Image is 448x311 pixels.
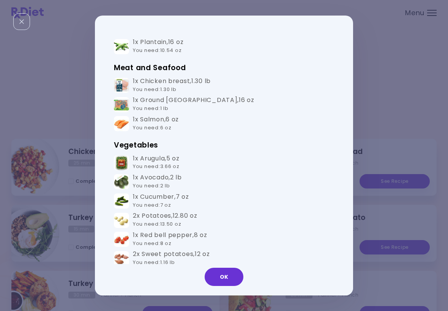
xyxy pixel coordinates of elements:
[133,96,254,113] div: 1x Ground [GEOGRAPHIC_DATA] , 16 oz
[133,201,171,209] span: You need : 7 oz
[133,86,177,93] span: You need : 1.30 lb
[133,47,181,54] span: You need : 10.54 oz
[133,116,179,132] div: 1x Salmon , 6 oz
[133,182,170,189] span: You need : 2 lb
[133,105,168,112] span: You need : 1 lb
[133,212,197,228] div: 2x Potatoes , 12.80 oz
[133,38,183,55] div: 1x Plantain , 16 oz
[114,139,334,151] h3: Vegetables
[133,231,207,248] div: 1x Red bell pepper , 8 oz
[133,155,180,171] div: 1x Arugula , 5 oz
[133,124,171,131] span: You need : 6 oz
[133,220,181,228] span: You need : 13.50 oz
[13,13,30,30] div: Close
[133,174,182,190] div: 1x Avocado , 2 lb
[133,193,189,209] div: 1x Cucumber , 7 oz
[133,259,175,266] span: You need : 1.16 lb
[114,62,334,74] h3: Meat and Seafood
[133,163,180,170] span: You need : 3.66 oz
[133,77,211,94] div: 1x Chicken breast , 1.30 lb
[133,240,171,247] span: You need : 8 oz
[205,268,243,286] button: OK
[133,250,210,267] div: 2x Sweet potatoes , 12 oz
